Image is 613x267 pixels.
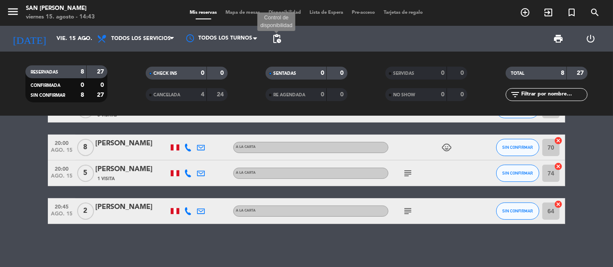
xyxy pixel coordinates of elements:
strong: 0 [321,70,324,76]
span: SIN CONFIRMAR [31,93,65,98]
i: [DATE] [6,29,52,48]
span: RE AGENDADA [273,93,305,97]
i: filter_list [510,89,520,100]
i: turned_in_not [566,7,577,18]
button: SIN CONFIRMAR [496,203,539,220]
span: SIN CONFIRMAR [503,171,533,175]
span: A la carta [236,209,256,212]
span: 8 [77,139,94,156]
span: SIN CONFIRMAR [503,209,533,213]
i: cancel [554,136,563,145]
div: [PERSON_NAME] [95,202,169,213]
span: ago. 15 [51,173,72,183]
strong: 0 [460,92,466,98]
span: CHECK INS [153,71,177,76]
span: A la carta [236,145,256,149]
span: 20:45 [51,201,72,211]
span: TOTAL [511,71,524,76]
strong: 0 [441,92,444,98]
span: Pre-acceso [348,10,380,15]
span: print [553,34,563,44]
span: CONFIRMADA [31,83,60,88]
span: Tarjetas de regalo [380,10,428,15]
span: 20:00 [51,138,72,147]
span: Mapa de mesas [222,10,265,15]
span: Todos los servicios [111,36,171,42]
i: search [590,7,600,18]
strong: 24 [217,92,225,98]
span: ago. 15 [51,147,72,157]
strong: 0 [341,70,346,76]
div: [PERSON_NAME] [95,138,169,149]
strong: 8 [81,69,84,75]
span: SENTADAS [273,71,296,76]
div: [PERSON_NAME] [95,164,169,175]
i: power_settings_new [585,34,596,44]
span: 5 [77,165,94,182]
i: arrow_drop_down [80,34,91,44]
strong: 0 [201,70,204,76]
strong: 0 [81,82,84,88]
div: LOG OUT [575,26,607,52]
strong: 0 [100,82,106,88]
i: add_circle_outline [520,7,530,18]
strong: 0 [460,70,466,76]
strong: 0 [321,92,324,98]
i: cancel [554,162,563,171]
strong: 27 [97,92,106,98]
strong: 4 [201,92,204,98]
i: child_care [441,142,452,153]
span: 1 Visita [97,175,115,182]
strong: 0 [220,70,225,76]
div: San [PERSON_NAME] [26,4,95,13]
span: SERVIDAS [393,71,414,76]
span: pending_actions [272,34,282,44]
strong: 0 [441,70,444,76]
span: SIN CONFIRMAR [503,145,533,150]
i: exit_to_app [543,7,554,18]
strong: 8 [561,70,564,76]
strong: 8 [81,92,84,98]
span: A la carta [236,171,256,175]
strong: 27 [97,69,106,75]
button: SIN CONFIRMAR [496,165,539,182]
i: subject [403,168,413,178]
span: 2 [77,203,94,220]
button: menu [6,5,19,21]
span: ago. 15 [51,211,72,221]
input: Filtrar por nombre... [520,90,587,99]
div: viernes 15. agosto - 14:43 [26,13,95,21]
span: 20:00 [51,163,72,173]
button: SIN CONFIRMAR [496,139,539,156]
i: subject [403,206,413,216]
span: CANCELADA [153,93,180,97]
i: menu [6,5,19,18]
strong: 27 [577,70,585,76]
i: cancel [554,200,563,209]
div: Control de disponibilidad [257,12,295,31]
strong: 0 [341,92,346,98]
span: Lista de Espera [306,10,348,15]
span: NO SHOW [393,93,415,97]
span: Mis reservas [186,10,222,15]
span: RESERVADAS [31,70,58,74]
